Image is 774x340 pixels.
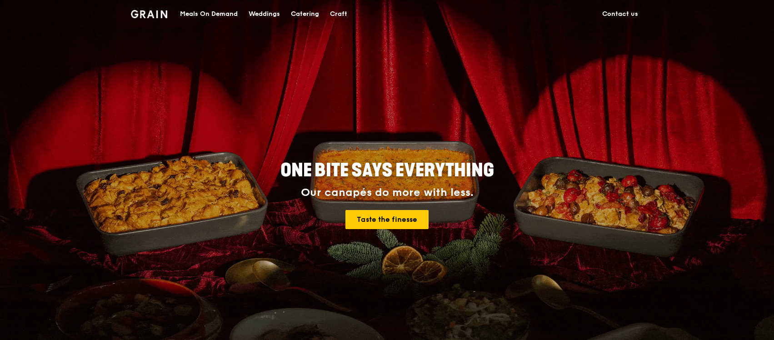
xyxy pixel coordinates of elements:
[325,0,353,28] a: Craft
[131,10,168,18] img: Grain
[285,0,325,28] a: Catering
[597,0,644,28] a: Contact us
[249,0,280,28] div: Weddings
[224,186,551,199] div: Our canapés do more with less.
[180,0,238,28] div: Meals On Demand
[243,0,285,28] a: Weddings
[291,0,319,28] div: Catering
[345,210,429,229] a: Taste the finesse
[330,0,347,28] div: Craft
[280,160,494,181] span: ONE BITE SAYS EVERYTHING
